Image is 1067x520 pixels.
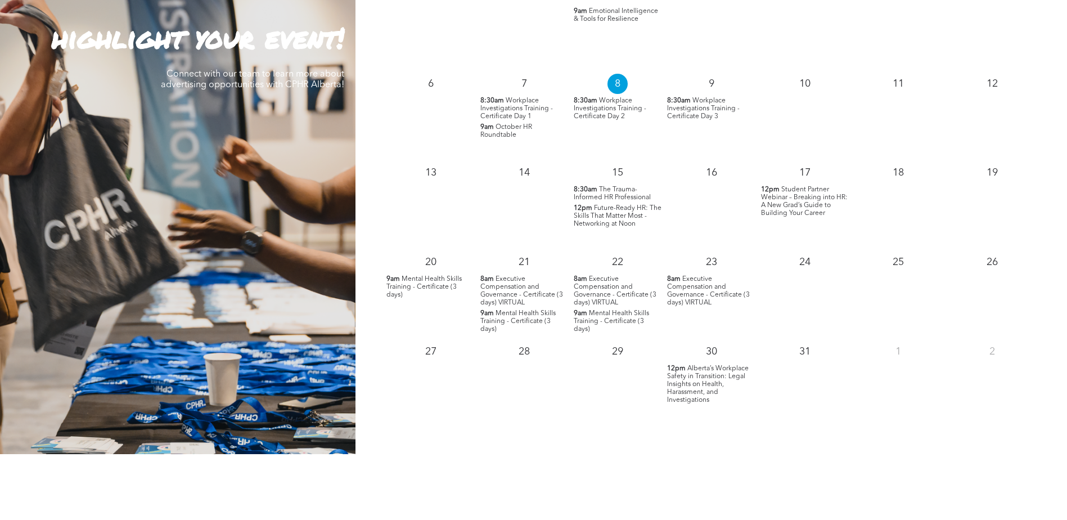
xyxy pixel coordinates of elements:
p: 7 [514,74,534,94]
p: 1 [888,342,908,362]
span: The Trauma-Informed HR Professional [574,186,651,201]
p: 20 [421,252,441,272]
span: Executive Compensation and Governance - Certificate (3 days) VIRTUAL [574,276,656,306]
strong: highlight your event! [52,17,344,57]
span: 8:30am [574,186,597,194]
span: 12pm [574,204,592,212]
p: 23 [701,252,722,272]
p: 26 [982,252,1002,272]
span: Student Partner Webinar – Breaking into HR: A New Grad’s Guide to Building Your Career [761,186,848,217]
p: 18 [888,163,908,183]
p: 2 [982,342,1002,362]
p: 25 [888,252,908,272]
span: 9am [386,275,400,283]
p: 11 [888,74,908,94]
span: 8am [667,275,681,283]
p: 12 [982,74,1002,94]
span: 9am [480,123,494,131]
span: 9am [574,7,587,15]
span: 9am [574,310,587,317]
span: October HR Roundtable [480,124,532,138]
p: 29 [607,342,628,362]
p: 24 [795,252,815,272]
p: 9 [701,74,722,94]
p: 22 [607,252,628,272]
span: Mental Health Skills Training - Certificate (3 days) [386,276,462,298]
p: 28 [514,342,534,362]
span: Workplace Investigations Training - Certificate Day 1 [480,97,553,120]
span: Executive Compensation and Governance - Certificate (3 days) VIRTUAL [480,276,563,306]
span: Mental Health Skills Training - Certificate (3 days) [574,310,649,333]
p: 13 [421,163,441,183]
p: 30 [701,342,722,362]
p: 15 [607,163,628,183]
span: Connect with our team to learn more about advertising opportunities with CPHR Alberta! [161,70,344,89]
p: 14 [514,163,534,183]
span: Workplace Investigations Training - Certificate Day 2 [574,97,646,120]
span: 8:30am [667,97,691,105]
p: 31 [795,342,815,362]
span: Executive Compensation and Governance - Certificate (3 days) VIRTUAL [667,276,750,306]
p: 10 [795,74,815,94]
span: 8:30am [480,97,504,105]
p: 21 [514,252,534,272]
span: Alberta’s Workplace Safety in Transition: Legal Insights on Health, Harassment, and Investigations [667,365,749,404]
p: 6 [421,74,441,94]
span: Workplace Investigations Training - Certificate Day 3 [667,97,740,120]
span: Future-Ready HR: The Skills That Matter Most - Networking at Noon [574,205,661,227]
span: Emotional Intelligence & Tools for Resilience [574,8,658,23]
p: 17 [795,163,815,183]
span: 9am [480,310,494,317]
span: 8am [574,275,587,283]
p: 19 [982,163,1002,183]
p: 27 [421,342,441,362]
span: 8:30am [574,97,597,105]
span: 8am [480,275,494,283]
p: 16 [701,163,722,183]
span: Mental Health Skills Training - Certificate (3 days) [480,310,556,333]
span: 12pm [761,186,780,194]
span: 12pm [667,365,686,373]
p: 8 [607,74,628,94]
